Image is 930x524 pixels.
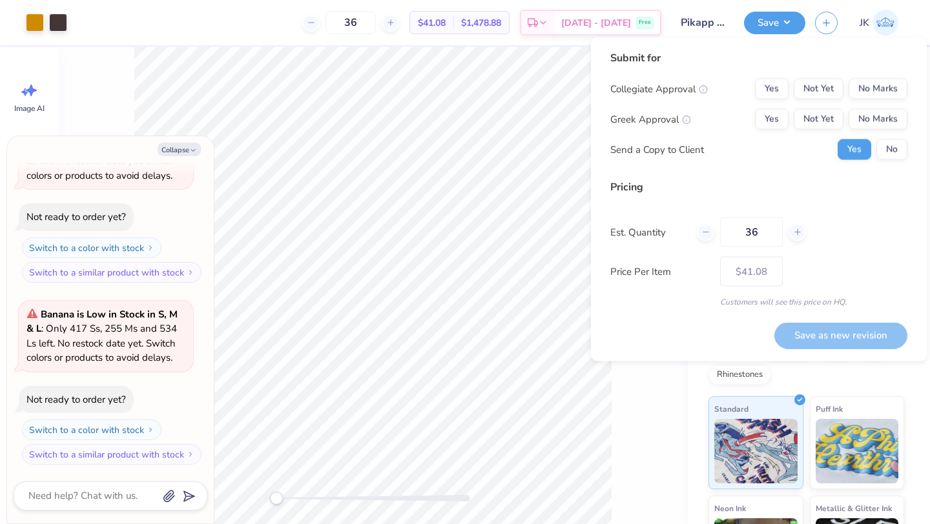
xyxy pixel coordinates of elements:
div: Not ready to order yet? [26,210,126,223]
button: No [876,139,907,160]
button: Not Yet [794,109,843,130]
span: Image AI [14,103,45,114]
span: Neon Ink [714,501,746,515]
div: Pricing [610,179,907,195]
span: Metallic & Glitter Ink [816,501,892,515]
img: Switch to a color with stock [147,244,154,252]
input: – – [325,11,376,34]
button: Not Yet [794,79,843,99]
div: Not ready to order yet? [26,393,126,406]
button: Save [744,12,805,34]
img: Switch to a similar product with stock [187,450,194,458]
span: [DATE] - [DATE] [561,16,631,30]
span: $41.08 [418,16,446,30]
button: Switch to a similar product with stock [22,444,201,465]
span: $1,478.88 [461,16,501,30]
button: Collapse [158,143,201,156]
div: Customers will see this price on HQ. [610,296,907,308]
div: Send a Copy to Client [610,142,704,157]
button: Switch to a color with stock [22,419,161,440]
button: No Marks [849,79,907,99]
span: : Only 417 Ss, 255 Ms and 534 Ls left. No restock date yet. Switch colors or products to avoid de... [26,308,178,365]
div: Submit for [610,50,907,66]
strong: Banana is Low in Stock in S, M & L [26,308,178,336]
div: Collegiate Approval [610,81,708,96]
img: Puff Ink [816,419,899,483]
a: JK [854,10,904,35]
input: Untitled Design [671,10,734,35]
button: Yes [838,139,871,160]
img: Switch to a similar product with stock [187,268,194,276]
img: Standard [714,419,798,483]
input: – – [720,217,783,247]
span: Free [639,18,651,27]
img: Joshua Kelley [873,10,898,35]
span: JK [860,15,869,30]
button: No Marks [849,109,907,130]
img: Switch to a color with stock [147,426,154,434]
button: Switch to a color with stock [22,237,161,258]
span: : Only 417 Ss, 255 Ms and 534 Ls left. No restock date yet. Switch colors or products to avoid de... [26,125,178,182]
span: Puff Ink [816,402,843,416]
button: Yes [755,109,789,130]
div: Rhinestones [708,365,771,385]
div: Accessibility label [270,492,283,505]
label: Price Per Item [610,264,710,279]
button: Switch to a similar product with stock [22,262,201,283]
button: Yes [755,79,789,99]
span: Standard [714,402,749,416]
label: Est. Quantity [610,225,687,239]
div: Greek Approval [610,112,691,126]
